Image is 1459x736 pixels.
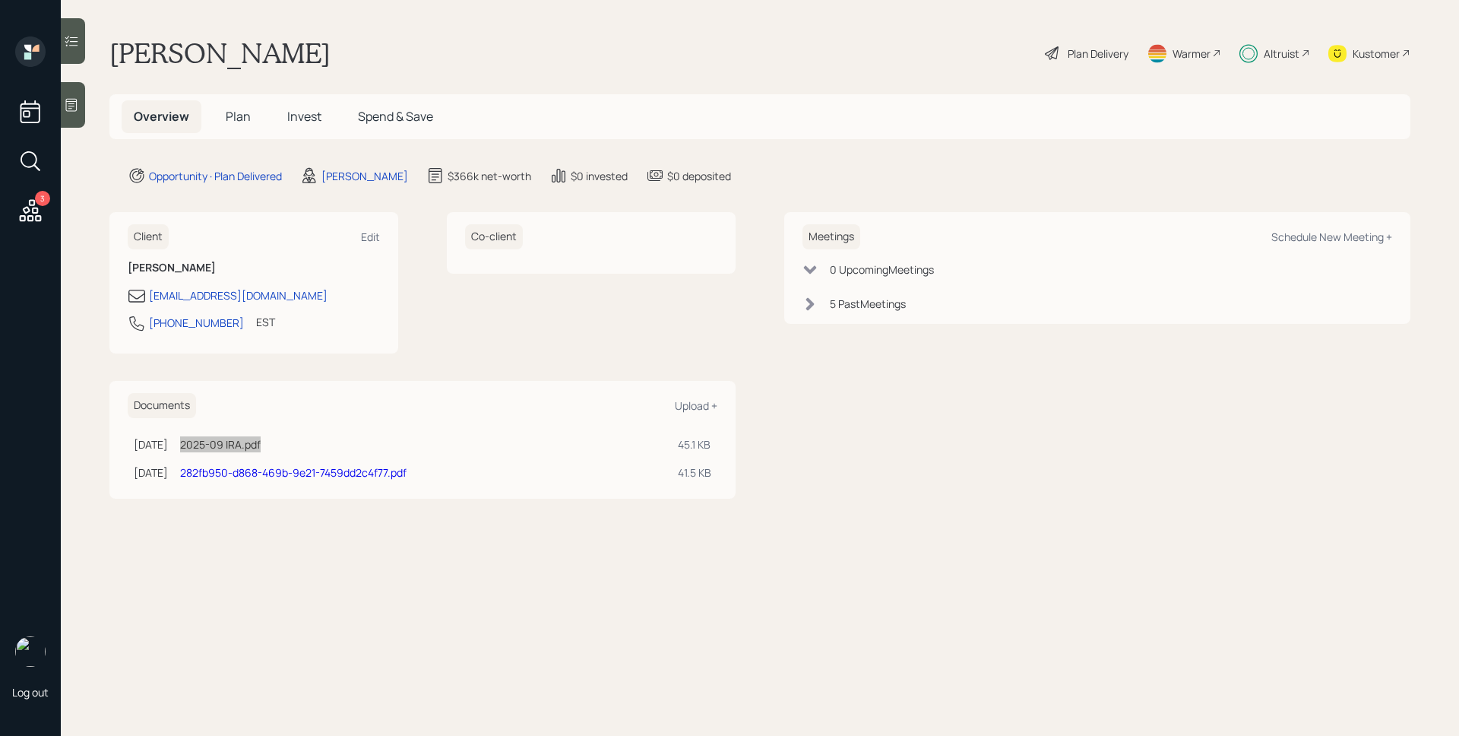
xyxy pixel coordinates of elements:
div: Altruist [1264,46,1299,62]
span: Overview [134,108,189,125]
div: [PERSON_NAME] [321,168,408,184]
h6: Co-client [465,224,523,249]
div: $366k net-worth [448,168,531,184]
div: Plan Delivery [1068,46,1128,62]
div: Warmer [1173,46,1211,62]
div: Kustomer [1353,46,1400,62]
h6: [PERSON_NAME] [128,262,380,274]
h1: [PERSON_NAME] [109,36,331,70]
div: Log out [12,685,49,700]
div: EST [256,314,275,330]
div: [DATE] [134,436,168,452]
h6: Client [128,224,169,249]
span: Invest [287,108,321,125]
div: $0 deposited [667,168,731,184]
a: 282fb950-d868-469b-9e21-7459dd2c4f77.pdf [180,465,407,480]
div: Opportunity · Plan Delivered [149,168,282,184]
a: 2025-09 IRA.pdf [180,437,261,452]
div: Schedule New Meeting + [1271,230,1392,244]
div: 45.1 KB [678,436,711,452]
div: $0 invested [571,168,628,184]
div: [EMAIL_ADDRESS][DOMAIN_NAME] [149,287,328,303]
div: 3 [35,191,50,206]
div: 5 Past Meeting s [830,296,906,312]
span: Plan [226,108,251,125]
h6: Meetings [802,224,860,249]
span: Spend & Save [358,108,433,125]
div: 0 Upcoming Meeting s [830,262,934,278]
div: 41.5 KB [678,465,711,481]
h6: Documents [128,393,196,418]
div: Edit [361,230,380,244]
div: [PHONE_NUMBER] [149,315,244,331]
div: Upload + [675,398,717,413]
img: james-distasi-headshot.png [15,636,46,667]
div: [DATE] [134,465,168,481]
